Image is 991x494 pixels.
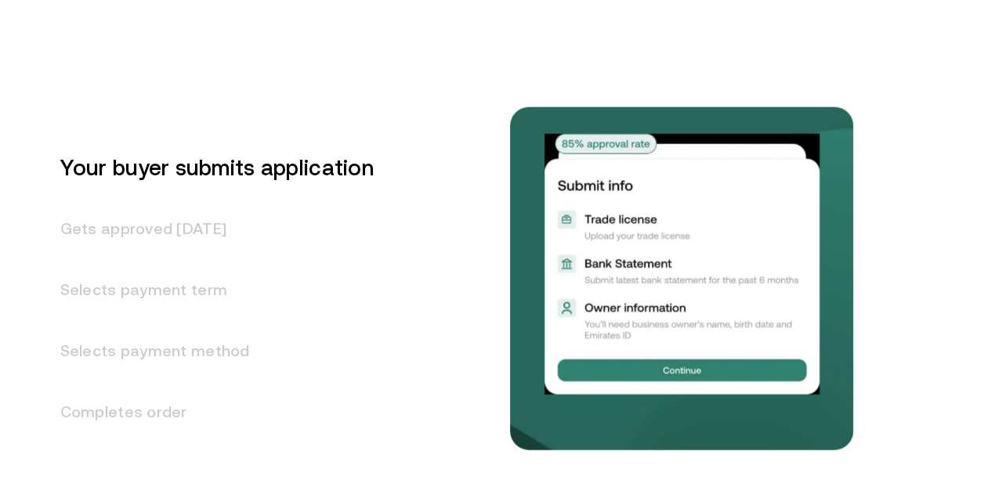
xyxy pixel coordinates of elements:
[42,381,374,442] h3: Completes order
[42,259,374,320] h3: Selects payment term
[42,137,374,198] h3: Your buyer submits application
[544,133,819,394] img: Your buyer submits application
[42,198,374,259] h3: Gets approved [DATE]
[42,320,374,381] h3: Selects payment method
